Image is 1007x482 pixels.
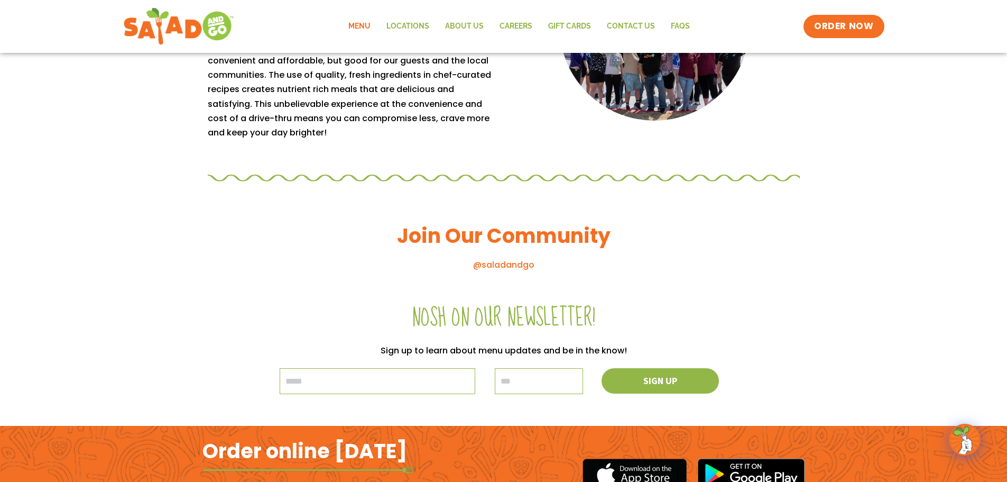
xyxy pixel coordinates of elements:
[437,14,492,39] a: About Us
[208,343,800,358] p: Sign up to learn about menu updates and be in the know!
[643,376,677,386] span: Sign up
[208,223,800,249] h3: Join Our Community
[540,14,599,39] a: GIFT CARDS
[340,14,698,39] nav: Menu
[202,438,407,464] h2: Order online [DATE]
[202,467,414,473] img: fork
[340,14,378,39] a: Menu
[473,259,534,271] a: @saladandgo
[814,20,873,33] span: ORDER NOW
[208,303,800,333] h2: Nosh on our newsletter!
[208,39,498,140] div: Page 2
[599,14,663,39] a: Contact Us
[602,368,719,394] button: Sign up
[663,14,698,39] a: FAQs
[803,15,884,38] a: ORDER NOW
[492,14,540,39] a: Careers
[123,5,235,48] img: new-SAG-logo-768×292
[950,425,980,454] img: wpChatIcon
[208,39,498,140] p: We are shaking things up by making meals that are not only convenient and affordable, but good fo...
[378,14,437,39] a: Locations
